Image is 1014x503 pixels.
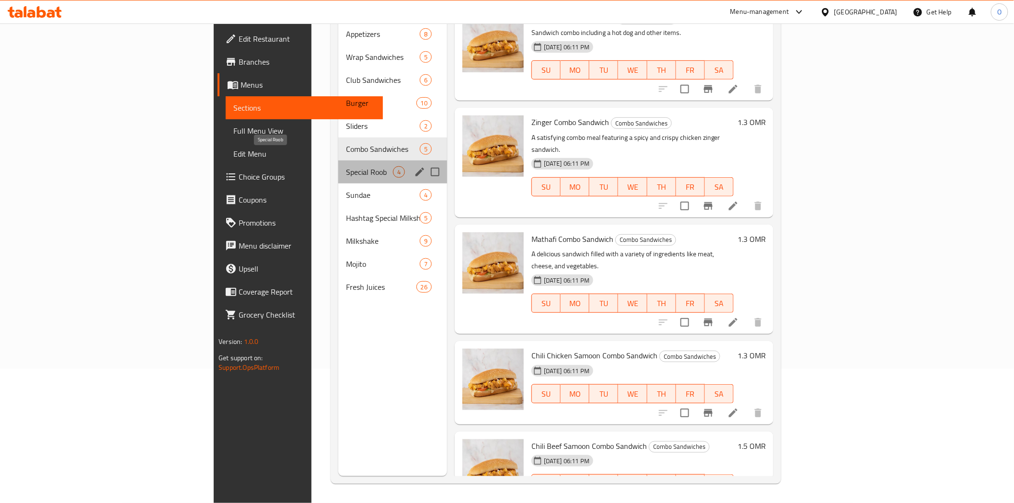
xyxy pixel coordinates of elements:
[675,79,695,99] span: Select to update
[622,180,643,194] span: WE
[651,63,672,77] span: TH
[709,63,730,77] span: SA
[675,196,695,216] span: Select to update
[618,177,647,196] button: WE
[697,401,720,424] button: Branch-specific-item
[834,7,898,17] div: [GEOGRAPHIC_DATA]
[727,407,739,419] a: Edit menu item
[697,194,720,217] button: Branch-specific-item
[218,73,383,96] a: Menus
[416,281,432,293] div: items
[420,30,431,39] span: 8
[219,335,242,348] span: Version:
[218,165,383,188] a: Choice Groups
[593,297,614,310] span: TU
[346,235,420,247] span: Milkshake
[540,457,593,466] span: [DATE] 06:11 PM
[697,311,720,334] button: Branch-specific-item
[417,99,431,108] span: 10
[536,180,557,194] span: SU
[730,6,789,18] div: Menu-management
[651,297,672,310] span: TH
[420,237,431,246] span: 9
[338,206,447,229] div: Hashtag Special Milkshake5
[338,19,447,302] nav: Menu sections
[709,297,730,310] span: SA
[338,275,447,298] div: Fresh Juices26
[659,351,720,362] div: Combo Sandwiches
[616,234,676,245] span: Combo Sandwiches
[747,401,770,424] button: delete
[727,83,739,95] a: Edit menu item
[346,189,420,201] span: Sundae
[338,160,447,183] div: Special Roob4edit
[589,60,618,80] button: TU
[218,234,383,257] a: Menu disclaimer
[647,474,676,493] button: TH
[747,194,770,217] button: delete
[243,335,258,348] span: 1.0.0
[462,11,524,72] img: Hot Dog Combo Sandwich
[218,211,383,234] a: Promotions
[709,180,730,194] span: SA
[997,7,1002,17] span: O
[531,60,561,80] button: SU
[705,474,734,493] button: SA
[611,118,671,129] span: Combo Sandwiches
[618,474,647,493] button: WE
[239,33,375,45] span: Edit Restaurant
[565,180,586,194] span: MO
[218,188,383,211] a: Coupons
[346,166,393,178] span: Special Roob
[233,148,375,160] span: Edit Menu
[420,258,432,270] div: items
[346,120,420,132] div: Sliders
[618,384,647,403] button: WE
[239,286,375,297] span: Coverage Report
[416,97,432,109] div: items
[540,159,593,168] span: [DATE] 06:11 PM
[346,281,416,293] span: Fresh Juices
[233,102,375,114] span: Sections
[536,297,557,310] span: SU
[241,79,375,91] span: Menus
[338,137,447,160] div: Combo Sandwiches5
[540,366,593,376] span: [DATE] 06:11 PM
[727,200,739,212] a: Edit menu item
[589,177,618,196] button: TU
[651,180,672,194] span: TH
[705,294,734,313] button: SA
[420,235,432,247] div: items
[680,387,701,401] span: FR
[680,63,701,77] span: FR
[346,212,420,224] span: Hashtag Special Milkshake
[218,303,383,326] a: Grocery Checklist
[737,11,766,24] h6: 1.3 OMR
[420,191,431,200] span: 4
[338,183,447,206] div: Sundae4
[651,387,672,401] span: TH
[531,248,734,272] p: A delicious sandwich filled with a variety of ingredients like meat, cheese, and vegetables.
[413,165,427,179] button: edit
[420,120,432,132] div: items
[462,115,524,177] img: Zinger Combo Sandwich
[346,51,420,63] span: Wrap Sandwiches
[531,132,734,156] p: A satisfying combo meal featuring a spicy and crispy chicken zinger sandwich.
[420,51,432,63] div: items
[239,309,375,320] span: Grocery Checklist
[462,232,524,294] img: Mathafi Combo Sandwich
[346,28,420,40] span: Appetizers
[536,63,557,77] span: SU
[676,384,705,403] button: FR
[420,28,432,40] div: items
[531,348,657,363] span: Chili Chicken Samoon Combo Sandwich
[561,177,589,196] button: MO
[462,439,524,501] img: Chili Beef Samoon Combo Sandwich
[420,122,431,131] span: 2
[593,180,614,194] span: TU
[531,232,613,246] span: Mathafi Combo Sandwich
[675,403,695,423] span: Select to update
[593,63,614,77] span: TU
[737,115,766,129] h6: 1.3 OMR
